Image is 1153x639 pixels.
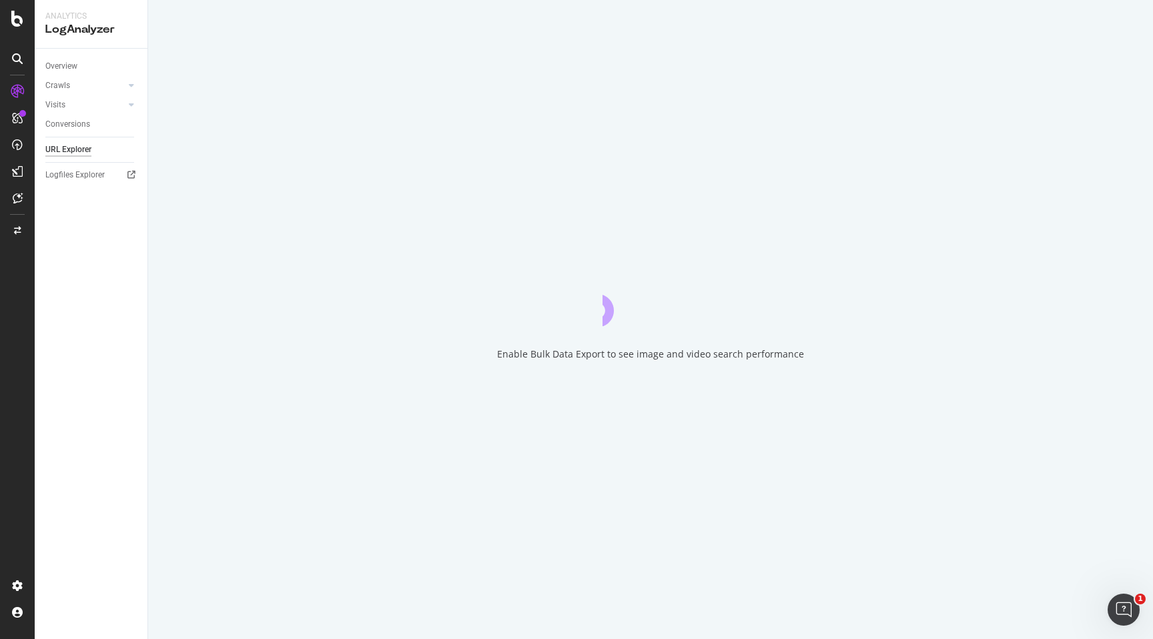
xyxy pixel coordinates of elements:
[45,98,65,112] div: Visits
[45,22,137,37] div: LogAnalyzer
[45,168,138,182] a: Logfiles Explorer
[45,143,138,157] a: URL Explorer
[1108,594,1140,626] iframe: Intercom live chat
[497,348,804,361] div: Enable Bulk Data Export to see image and video search performance
[45,79,125,93] a: Crawls
[45,117,90,131] div: Conversions
[603,278,699,326] div: animation
[45,98,125,112] a: Visits
[45,168,105,182] div: Logfiles Explorer
[45,117,138,131] a: Conversions
[45,11,137,22] div: Analytics
[45,59,77,73] div: Overview
[45,143,91,157] div: URL Explorer
[1135,594,1146,604] span: 1
[45,79,70,93] div: Crawls
[45,59,138,73] a: Overview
